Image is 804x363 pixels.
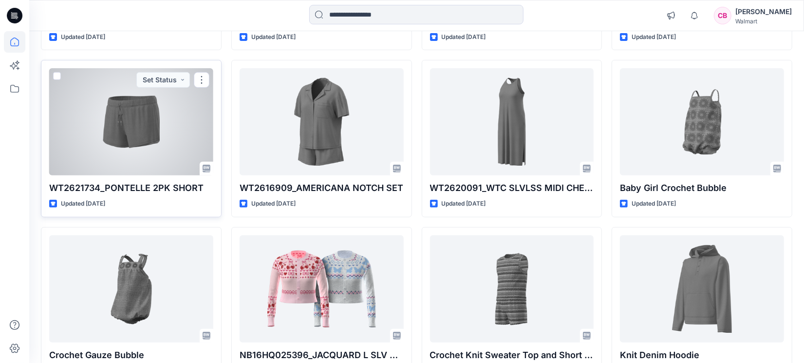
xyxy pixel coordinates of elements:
[251,32,296,42] p: Updated [DATE]
[251,199,296,209] p: Updated [DATE]
[240,68,404,175] a: WT2616909_AMERICANA NOTCH SET
[49,235,213,343] a: Crochet Gauze Bubble
[620,235,784,343] a: Knit Denim Hoodie
[735,18,792,25] div: Walmart
[430,181,594,195] p: WT2620091_WTC SLVLSS MIDI CHERMISE
[430,68,594,175] a: WT2620091_WTC SLVLSS MIDI CHERMISE
[735,6,792,18] div: [PERSON_NAME]
[61,32,105,42] p: Updated [DATE]
[632,199,676,209] p: Updated [DATE]
[49,181,213,195] p: WT2621734_PONTELLE 2PK SHORT
[430,348,594,362] p: Crochet Knit Sweater Top and Short Set
[442,199,486,209] p: Updated [DATE]
[714,7,731,24] div: CB
[240,235,404,343] a: NB16HQ025396_JACQUARD L SLV RAGLAN BTN FRONT CARDIGAN
[61,199,105,209] p: Updated [DATE]
[442,32,486,42] p: Updated [DATE]
[240,181,404,195] p: WT2616909_AMERICANA NOTCH SET
[430,235,594,343] a: Crochet Knit Sweater Top and Short Set
[620,68,784,175] a: Baby Girl Crochet Bubble
[240,348,404,362] p: NB16HQ025396_JACQUARD L SLV RAGLAN BTN FRONT CARDIGAN
[49,68,213,175] a: WT2621734_PONTELLE 2PK SHORT
[620,348,784,362] p: Knit Denim Hoodie
[632,32,676,42] p: Updated [DATE]
[620,181,784,195] p: Baby Girl Crochet Bubble
[49,348,213,362] p: Crochet Gauze Bubble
